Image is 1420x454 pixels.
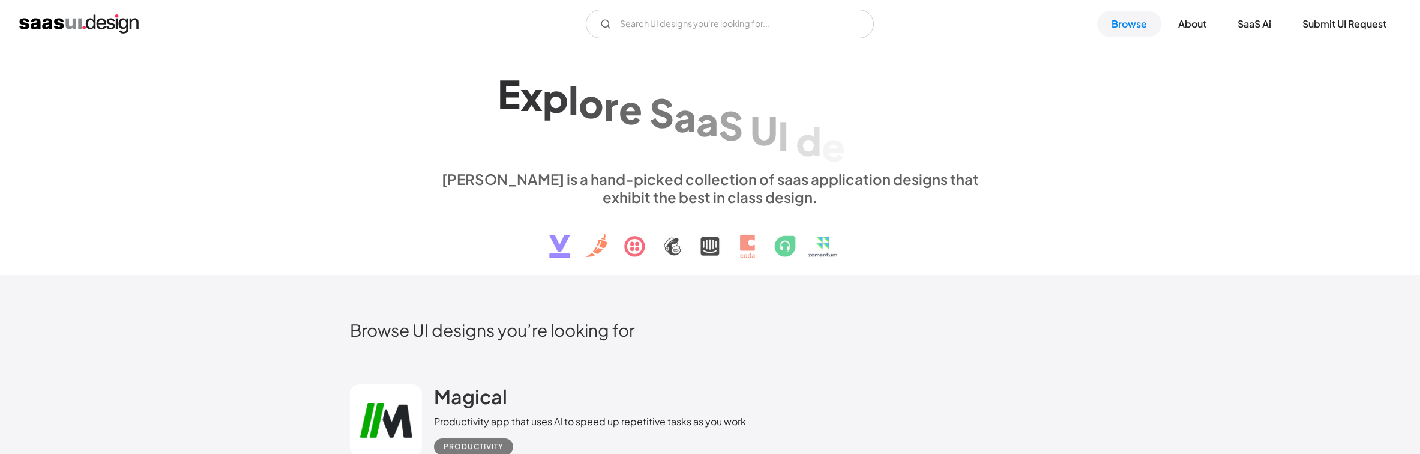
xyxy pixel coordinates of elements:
a: About [1164,11,1221,37]
div: p [543,74,568,121]
a: Submit UI Request [1288,11,1401,37]
div: e [619,86,642,132]
div: x [520,72,543,118]
a: SaaS Ai [1223,11,1286,37]
div: r [604,82,619,129]
div: Productivity [444,440,504,454]
div: a [696,97,718,144]
div: l [568,77,579,123]
h2: Magical [434,384,507,408]
div: d [796,117,822,163]
a: Browse [1097,11,1161,37]
h1: Explore SaaS UI design patterns & interactions. [434,66,986,159]
img: text, icon, saas logo [528,206,892,268]
div: [PERSON_NAME] is a hand-picked collection of saas application designs that exhibit the best in cl... [434,170,986,206]
div: Productivity app that uses AI to speed up repetitive tasks as you work [434,414,746,429]
div: S [649,89,674,136]
a: Magical [434,384,507,414]
div: a [674,93,696,139]
div: o [579,79,604,126]
div: E [498,70,520,117]
div: U [750,107,778,153]
div: S [718,102,743,148]
a: home [19,14,139,34]
input: Search UI designs you're looking for... [586,10,874,38]
div: e [822,123,845,169]
h2: Browse UI designs you’re looking for [350,319,1070,340]
form: Email Form [586,10,874,38]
